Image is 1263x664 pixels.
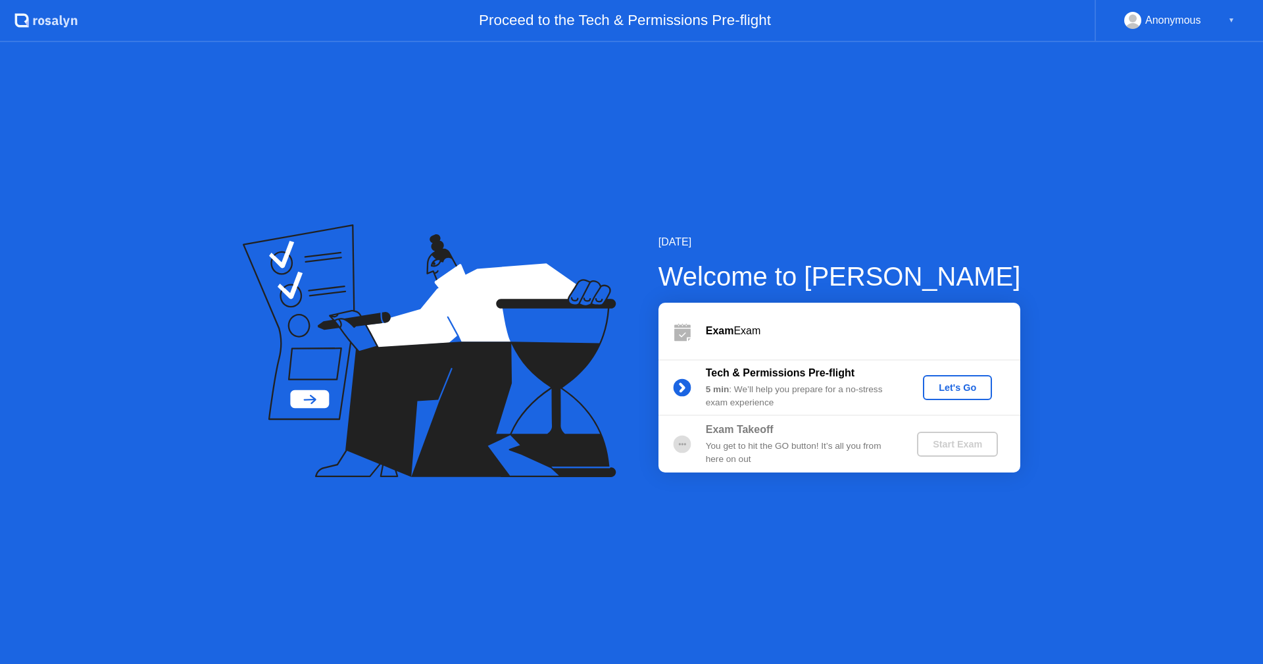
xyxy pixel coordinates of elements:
div: You get to hit the GO button! It’s all you from here on out [706,440,895,467]
div: Let's Go [928,382,987,393]
b: Tech & Permissions Pre-flight [706,367,854,378]
button: Start Exam [917,432,998,457]
div: : We’ll help you prepare for a no-stress exam experience [706,383,895,410]
div: Anonymous [1145,12,1201,29]
b: Exam Takeoff [706,424,774,435]
div: ▼ [1228,12,1235,29]
div: Welcome to [PERSON_NAME] [658,257,1021,296]
div: Start Exam [922,439,993,449]
div: [DATE] [658,234,1021,250]
b: Exam [706,325,734,336]
div: Exam [706,323,1020,339]
button: Let's Go [923,375,992,400]
b: 5 min [706,384,730,394]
